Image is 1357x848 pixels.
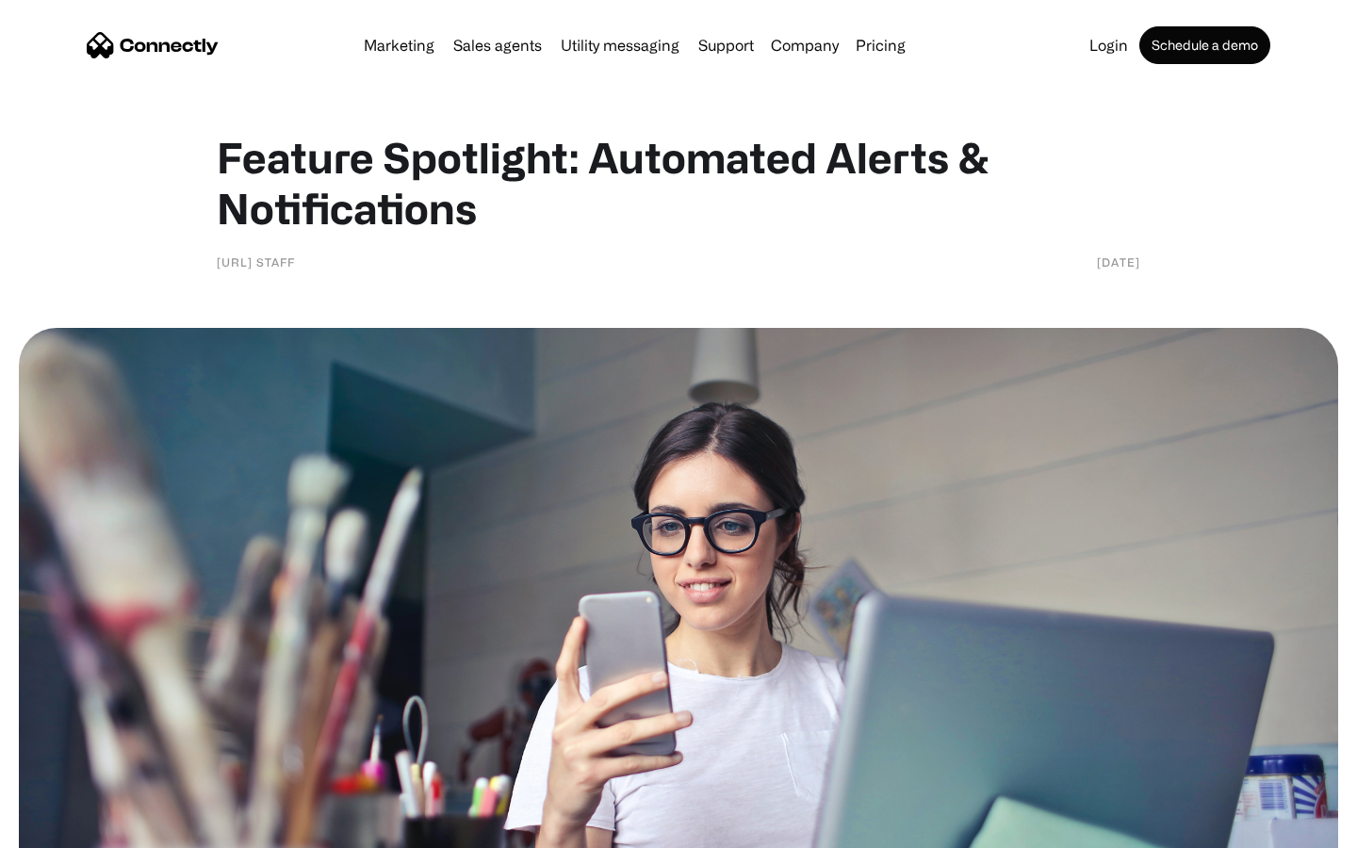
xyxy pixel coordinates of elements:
a: Login [1082,38,1136,53]
a: Support [691,38,761,53]
a: Schedule a demo [1139,26,1270,64]
div: [URL] staff [217,253,295,271]
a: Utility messaging [553,38,687,53]
h1: Feature Spotlight: Automated Alerts & Notifications [217,132,1140,234]
ul: Language list [38,815,113,841]
aside: Language selected: English [19,815,113,841]
a: Pricing [848,38,913,53]
div: [DATE] [1097,253,1140,271]
div: Company [771,32,839,58]
a: Marketing [356,38,442,53]
a: Sales agents [446,38,549,53]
